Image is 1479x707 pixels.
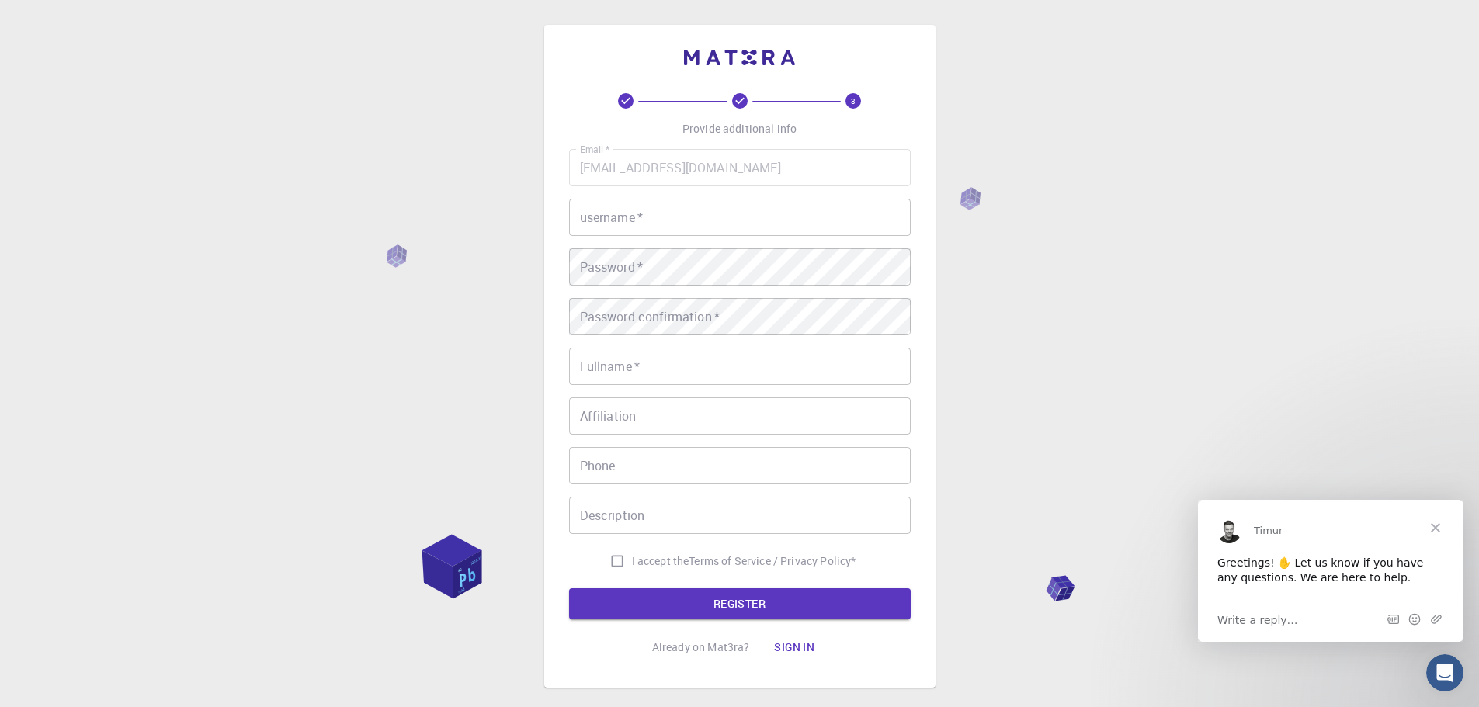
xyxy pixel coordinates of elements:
[689,553,856,569] p: Terms of Service / Privacy Policy *
[851,95,856,106] text: 3
[1426,654,1463,691] iframe: Intercom live chat
[632,553,689,569] span: I accept the
[1198,500,1463,642] iframe: Intercom live chat message
[580,143,609,156] label: Email
[689,553,856,569] a: Terms of Service / Privacy Policy*
[762,632,827,663] button: Sign in
[682,121,797,137] p: Provide additional info
[569,588,911,619] button: REGISTER
[652,639,750,655] p: Already on Mat3ra?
